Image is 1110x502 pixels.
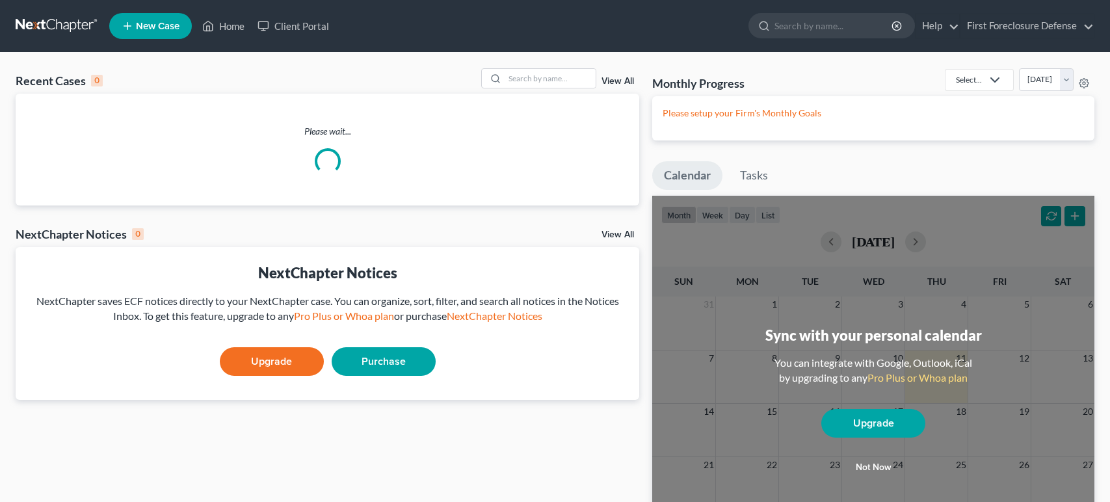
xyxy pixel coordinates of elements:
a: Help [916,14,959,38]
a: Home [196,14,251,38]
a: Upgrade [220,347,324,376]
div: NextChapter Notices [26,263,629,283]
a: View All [601,230,634,239]
h3: Monthly Progress [652,75,745,91]
a: Pro Plus or Whoa plan [867,371,968,384]
p: Please setup your Firm's Monthly Goals [663,107,1084,120]
a: Purchase [332,347,436,376]
a: Calendar [652,161,722,190]
a: View All [601,77,634,86]
a: NextChapter Notices [447,310,542,322]
a: Client Portal [251,14,336,38]
input: Search by name... [505,69,596,88]
div: Sync with your personal calendar [765,325,982,345]
span: New Case [136,21,179,31]
p: Please wait... [16,125,639,138]
input: Search by name... [774,14,893,38]
div: 0 [132,228,144,240]
div: You can integrate with Google, Outlook, iCal by upgrading to any [769,356,977,386]
a: Upgrade [821,409,925,438]
button: Not now [821,455,925,481]
div: NextChapter saves ECF notices directly to your NextChapter case. You can organize, sort, filter, ... [26,294,629,324]
a: First Foreclosure Defense [960,14,1094,38]
div: NextChapter Notices [16,226,144,242]
a: Tasks [728,161,780,190]
div: Select... [956,74,982,85]
div: 0 [91,75,103,86]
a: Pro Plus or Whoa plan [294,310,394,322]
div: Recent Cases [16,73,103,88]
